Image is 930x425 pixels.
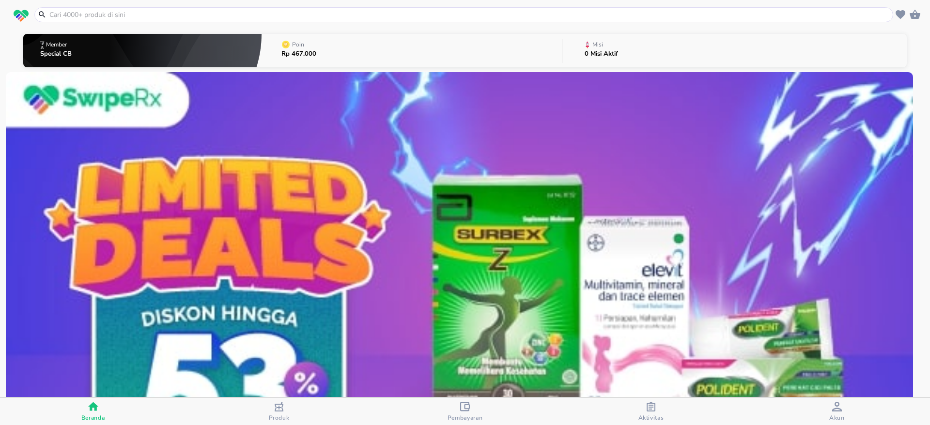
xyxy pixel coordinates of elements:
button: Produk [186,398,372,425]
span: Produk [269,414,290,422]
input: Cari 4000+ produk di sini [48,10,891,20]
p: Special CB [40,51,72,57]
p: 0 Misi Aktif [585,51,618,57]
button: Aktivitas [558,398,744,425]
p: Rp 467.000 [281,51,316,57]
span: Beranda [81,414,105,422]
button: PoinRp 467.000 [262,31,562,70]
button: Pembayaran [372,398,558,425]
span: Pembayaran [448,414,483,422]
img: logo_swiperx_s.bd005f3b.svg [14,10,29,22]
p: Member [46,42,67,47]
p: Misi [592,42,603,47]
button: Misi0 Misi Aktif [562,31,907,70]
span: Akun [829,414,845,422]
button: MemberSpecial CB [23,31,262,70]
span: Aktivitas [638,414,664,422]
p: Poin [292,42,304,47]
button: Akun [744,398,930,425]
